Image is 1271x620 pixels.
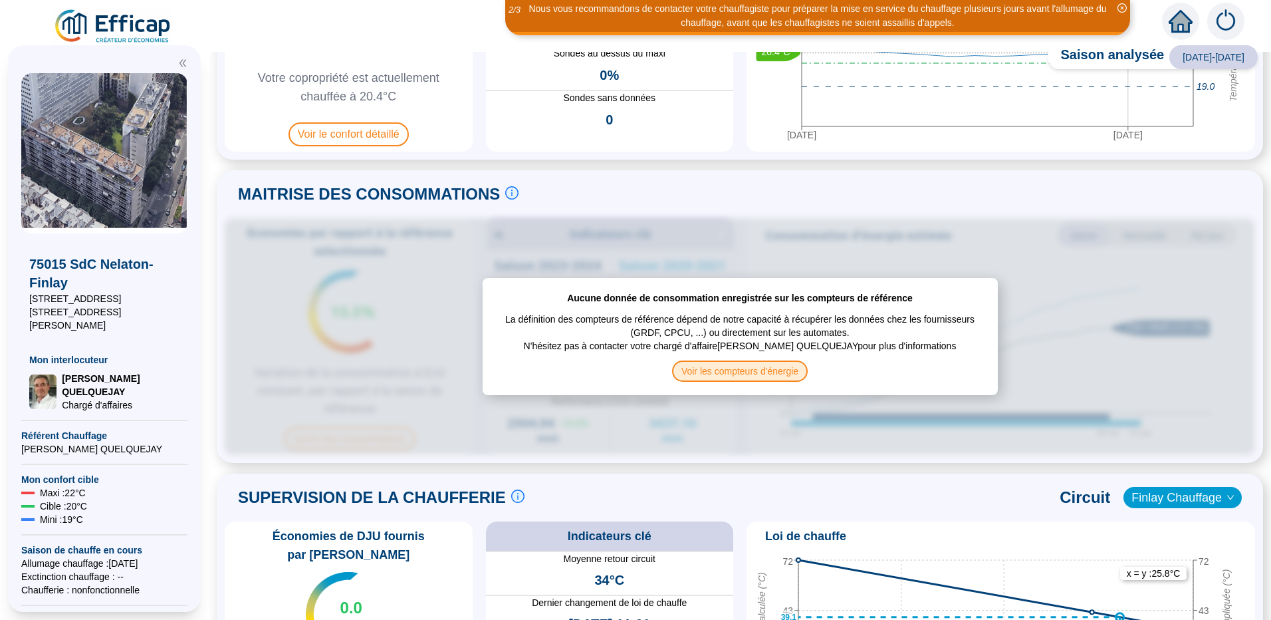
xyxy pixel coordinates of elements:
span: Allumage chauffage : [DATE] [21,557,187,570]
span: Chargé d'affaires [62,398,179,412]
span: [STREET_ADDRESS][PERSON_NAME] [29,305,179,332]
span: Exctinction chauffage : -- [21,570,187,583]
span: 0% [600,66,619,84]
span: [PERSON_NAME] QUELQUEJAY [21,442,187,456]
span: Mon confort cible [21,473,187,486]
span: N'hésitez pas à contacter votre chargé d'affaire [PERSON_NAME] QUELQUEJAY pour plus d'informations [524,339,957,361]
span: MAITRISE DES CONSOMMATIONS [238,184,500,205]
span: info-circle [511,490,524,503]
img: alerts [1207,3,1244,40]
tspan: Températures cibles [1228,18,1238,102]
span: 0 [606,110,613,129]
tspan: [DATE] [787,130,816,140]
img: Chargé d'affaires [29,375,57,409]
span: info-circle [505,186,519,200]
span: 75015 SdC Nelaton-Finlay [29,255,179,292]
span: [DATE]-[DATE] [1169,45,1258,69]
span: Votre copropriété est actuellement chauffée à 20.4°C [230,69,467,106]
span: Mon interlocuteur [29,353,179,367]
span: 34°C [594,571,624,589]
span: double-left [178,59,187,68]
span: Cible : 20 °C [40,500,87,513]
span: Aucune donnée de consommation enregistrée sur les compteurs de référence [567,291,913,305]
span: down [1226,494,1234,502]
span: Mini : 19 °C [40,513,83,526]
tspan: 72 [1199,556,1209,567]
span: Référent Chauffage [21,429,187,442]
span: Sondes sans données [486,91,734,105]
text: x = y : 25.8 °C [1127,568,1181,579]
span: La définition des compteurs de référence dépend de notre capacité à récupérer les données chez le... [496,305,984,339]
span: Chaufferie : non fonctionnelle [21,583,187,597]
tspan: 43 [782,605,793,616]
span: 0.0 [340,597,362,619]
span: [STREET_ADDRESS] [29,292,179,305]
span: Loi de chauffe [765,527,846,545]
tspan: [DATE] [1113,130,1143,140]
span: Voir les compteurs d'énergie [672,361,808,382]
span: Finlay Chauffage [1131,488,1234,508]
span: Indicateurs clé [568,527,651,545]
span: Économies de DJU fournis par [PERSON_NAME] [230,527,467,564]
img: efficap energie logo [53,8,173,45]
text: 20.4°C [762,47,790,57]
span: SUPERVISION DE LA CHAUFFERIE [238,487,506,508]
span: close-circle [1117,3,1127,13]
span: [PERSON_NAME] QUELQUEJAY [62,372,179,398]
span: home [1169,9,1193,33]
span: Dernier changement de loi de chauffe [486,596,734,609]
span: Saison analysée [1048,45,1165,69]
i: 2 / 3 [509,5,520,15]
div: Nous vous recommandons de contacter votre chauffagiste pour préparer la mise en service du chauff... [507,2,1128,30]
tspan: 43 [1199,605,1209,616]
span: Voir le confort détaillé [289,122,409,146]
span: Saison de chauffe en cours [21,543,187,557]
span: Moyenne retour circuit [486,552,734,565]
span: Circuit [1060,487,1110,508]
span: Maxi : 22 °C [40,486,86,500]
tspan: 19.0 [1197,81,1214,92]
span: Sondes au dessus du maxi [486,47,734,61]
